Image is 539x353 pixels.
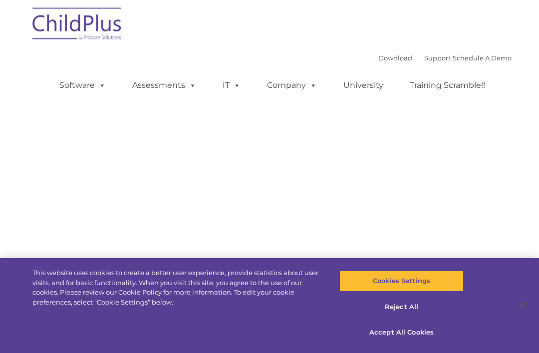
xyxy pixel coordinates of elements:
img: ChildPlus by Procare Solutions [27,0,127,50]
button: Close [512,294,534,316]
button: Reject All [339,297,463,318]
a: Schedule A Demo [453,54,512,62]
a: Assessments [122,75,206,95]
button: Cookies Settings [339,271,463,292]
a: Support [424,54,451,62]
button: Accept All Cookies [339,322,463,343]
a: Download [378,54,412,62]
a: Company [257,75,327,95]
font: | [378,54,512,62]
div: This website uses cookies to create a better user experience, provide statistics about user visit... [32,268,323,307]
a: Software [49,75,116,95]
a: Training Scramble!! [400,75,495,95]
a: University [333,75,393,95]
a: IT [213,75,251,95]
